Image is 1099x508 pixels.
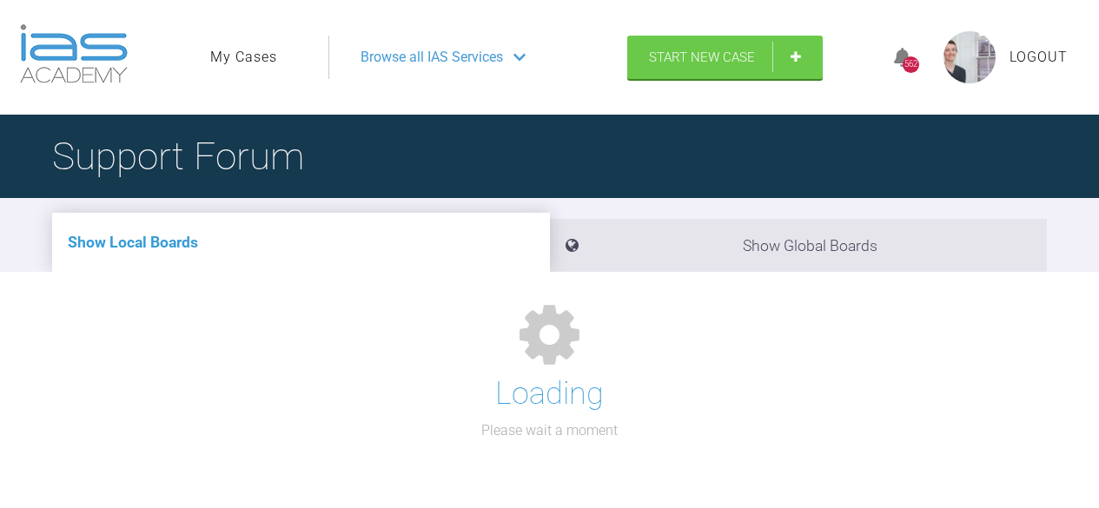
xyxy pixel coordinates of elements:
p: Please wait a moment [481,419,618,442]
span: Start New Case [649,49,755,65]
h1: Support Forum [52,126,304,187]
a: Logout [1010,46,1068,69]
h1: Loading [495,369,604,419]
span: Browse all IAS Services [361,46,503,69]
img: logo-light.3e3ef733.png [20,24,128,83]
img: profile.png [943,31,996,83]
a: Start New Case [627,36,823,79]
li: Show Global Boards [550,219,1048,272]
a: My Cases [210,46,277,69]
li: Show Local Boards [52,213,550,272]
div: 562 [903,56,919,73]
